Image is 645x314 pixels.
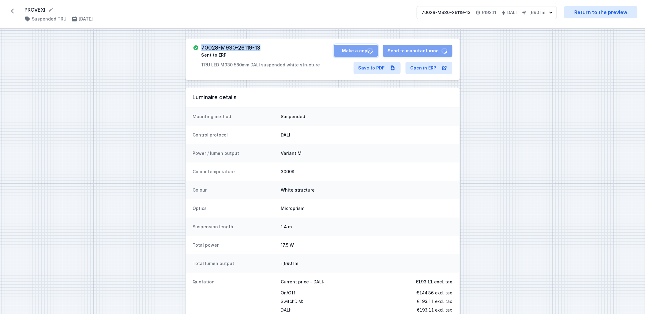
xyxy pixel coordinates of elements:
dt: Control protocol [193,132,276,138]
dd: 1,690 lm [281,260,452,267]
dd: Variant M [281,150,452,156]
dt: Optics [193,205,276,211]
span: €193.11 excl. tax [416,279,452,285]
dd: Microprism [281,205,452,211]
dt: Colour [193,187,276,193]
h4: [DATE] [79,16,93,22]
h3: 70028-M930-26119-13 [201,45,261,51]
span: €193.11 excl. tax [417,297,452,306]
dt: Mounting method [193,114,276,120]
dd: Suspended [281,114,452,120]
button: Rename project [48,7,54,13]
a: Return to the preview [564,6,638,18]
dd: 3000K [281,169,452,175]
a: Open in ERP [406,62,452,74]
h4: 1,690 lm [528,9,546,16]
h4: DALI [508,9,517,16]
span: €144.86 excl. tax [417,289,452,297]
span: SwitchDIM : [281,297,303,306]
div: 70028-M930-26119-13 [422,9,471,16]
a: Save to PDF [354,62,401,74]
dd: White structure [281,187,452,193]
dd: DALI [281,132,452,138]
form: PROVEXI [24,6,409,13]
h4: €193.11 [482,9,497,16]
dt: Total power [193,242,276,248]
dd: 17.5 W [281,242,452,248]
dt: Colour temperature [193,169,276,175]
span: Sent to ERP [201,52,227,58]
h3: Luminaire details [193,94,452,101]
dt: Total lumen output [193,260,276,267]
span: Current price - DALI: [281,279,324,285]
dd: 1.4 m [281,224,452,230]
span: On/Off : [281,289,297,297]
h4: Suspended TRU [32,16,66,22]
dt: Suspension length [193,224,276,230]
dt: Power / lumen output [193,150,276,156]
button: 70028-M930-26119-13€193.11DALI1,690 lm [417,6,557,19]
p: TRU LED M930 580mm DALI suspended white structure [201,62,320,68]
